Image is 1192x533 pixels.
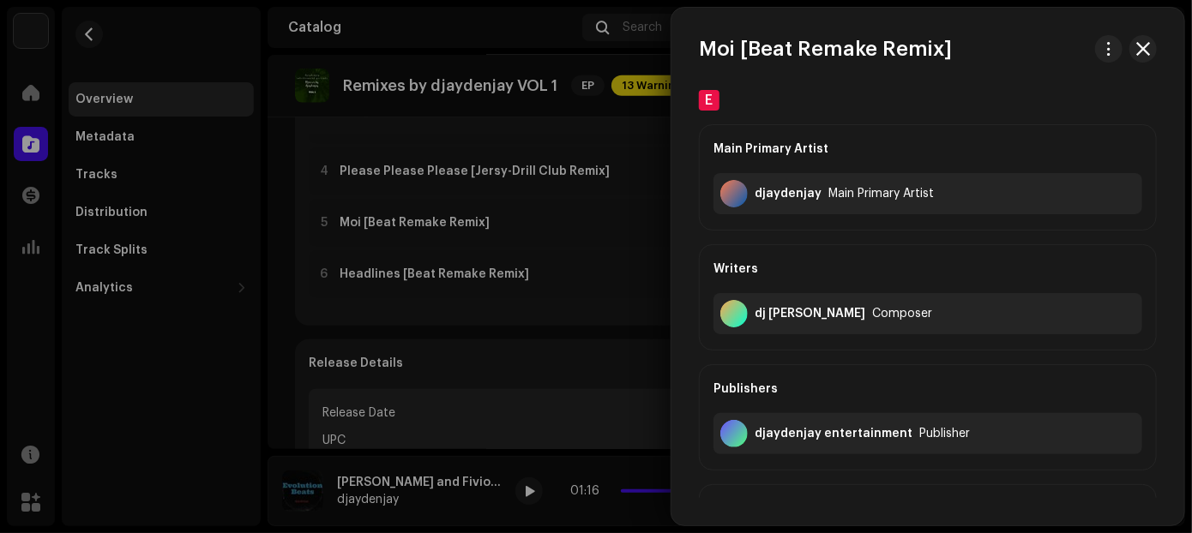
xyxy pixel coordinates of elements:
[713,125,1142,173] div: Main Primary Artist
[828,187,934,201] div: Main Primary Artist
[713,245,1142,293] div: Writers
[699,90,719,111] div: E
[755,307,865,320] div: dj ayden jay
[872,307,932,320] div: Composer
[755,427,912,440] div: djaydenjay entertainment
[919,427,970,440] div: Publisher
[755,187,822,201] div: djaydenjay
[713,485,1142,533] div: Language
[713,365,1142,413] div: Publishers
[699,35,952,63] h3: Moi [Beat Remake Remix]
